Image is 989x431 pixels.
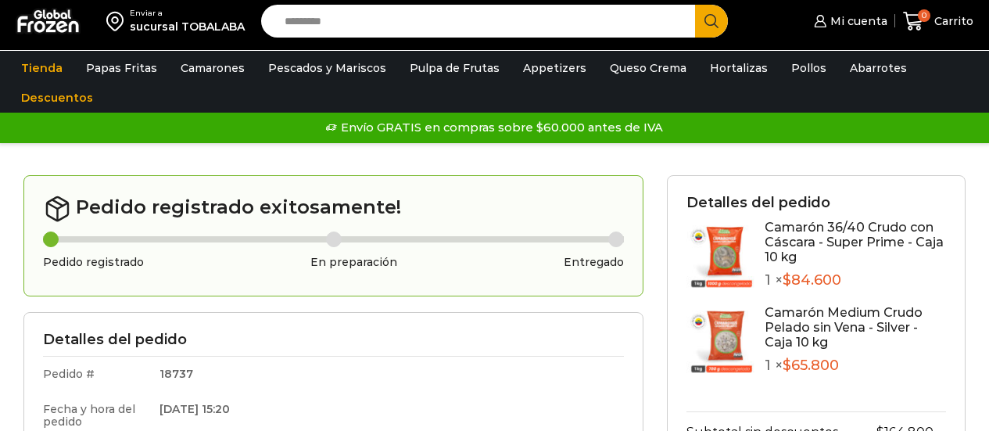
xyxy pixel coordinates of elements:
[310,256,397,269] h3: En preparación
[43,256,144,269] h3: Pedido registrado
[260,53,394,83] a: Pescados y Mariscos
[43,332,624,349] h3: Detalles del pedido
[564,256,624,269] h3: Entregado
[43,195,624,223] h2: Pedido registrado exitosamente!
[783,357,791,374] span: $
[765,220,944,264] a: Camarón 36/40 Crudo con Cáscara - Super Prime - Caja 10 kg
[602,53,694,83] a: Queso Crema
[43,356,149,391] td: Pedido #
[13,53,70,83] a: Tienda
[842,53,915,83] a: Abarrotes
[826,13,887,29] span: Mi cuenta
[765,357,946,375] p: 1 ×
[783,357,839,374] bdi: 65.800
[783,271,791,289] span: $
[515,53,594,83] a: Appetizers
[930,13,973,29] span: Carrito
[810,5,887,37] a: Mi cuenta
[783,271,841,289] bdi: 84.600
[783,53,834,83] a: Pollos
[918,9,930,22] span: 0
[695,5,728,38] button: Search button
[149,356,625,391] td: 18737
[130,8,245,19] div: Enviar a
[765,272,946,289] p: 1 ×
[130,19,245,34] div: sucursal TOBALABA
[702,53,776,83] a: Hortalizas
[13,83,101,113] a: Descuentos
[402,53,507,83] a: Pulpa de Frutas
[903,3,973,40] a: 0 Carrito
[686,195,946,212] h3: Detalles del pedido
[765,305,923,350] a: Camarón Medium Crudo Pelado sin Vena - Silver - Caja 10 kg
[106,8,130,34] img: address-field-icon.svg
[173,53,253,83] a: Camarones
[78,53,165,83] a: Papas Fritas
